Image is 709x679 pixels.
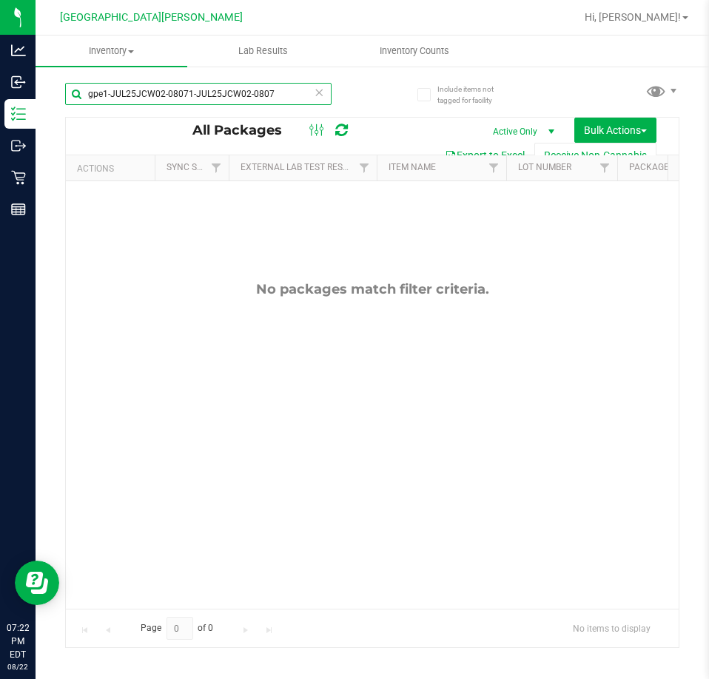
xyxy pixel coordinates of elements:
div: Actions [77,163,149,174]
a: Lot Number [518,162,571,172]
a: Lab Results [187,36,339,67]
span: Include items not tagged for facility [437,84,511,106]
inline-svg: Retail [11,170,26,185]
span: Hi, [PERSON_NAME]! [585,11,681,23]
span: Inventory [36,44,187,58]
button: Export to Excel [435,143,534,168]
a: Item Name [389,162,436,172]
span: Inventory Counts [360,44,469,58]
span: Clear [314,83,324,102]
span: All Packages [192,122,297,138]
inline-svg: Inventory [11,107,26,121]
button: Receive Non-Cannabis [534,143,656,168]
span: [GEOGRAPHIC_DATA][PERSON_NAME] [60,11,243,24]
a: Filter [204,155,229,180]
inline-svg: Outbound [11,138,26,153]
a: Inventory Counts [339,36,491,67]
span: Bulk Actions [584,124,647,136]
span: Lab Results [218,44,308,58]
iframe: Resource center [15,561,59,605]
a: Package ID [629,162,679,172]
p: 07:22 PM EDT [7,621,29,661]
a: Filter [593,155,617,180]
a: Filter [352,155,377,180]
a: Sync Status [167,162,224,172]
button: Bulk Actions [574,118,656,143]
a: External Lab Test Result [241,162,357,172]
a: Inventory [36,36,187,67]
p: 08/22 [7,661,29,672]
input: Search Package ID, Item Name, SKU, Lot or Part Number... [65,83,332,105]
span: Page of 0 [128,617,226,640]
div: No packages match filter criteria. [66,281,679,297]
inline-svg: Reports [11,202,26,217]
inline-svg: Analytics [11,43,26,58]
inline-svg: Inbound [11,75,26,89]
span: No items to display [561,617,662,639]
a: Filter [482,155,506,180]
